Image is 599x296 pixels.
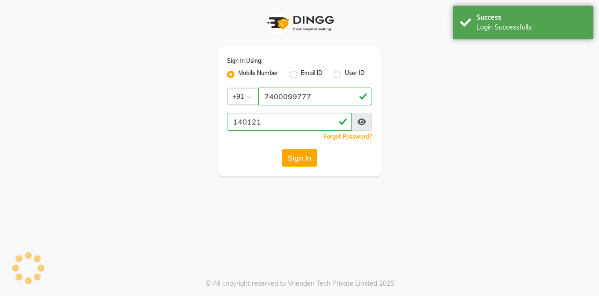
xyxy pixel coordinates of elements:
[258,88,372,105] input: Username
[323,133,372,140] a: Forgot Password?
[262,9,337,37] img: logo1.svg
[227,113,352,131] input: Username
[227,57,263,65] label: Sign In Using:
[238,69,278,80] label: Mobile Number
[345,69,365,80] label: User ID
[476,22,586,32] div: Login Successfully.
[282,149,317,167] button: Sign In
[301,69,322,80] label: Email ID
[476,13,586,22] div: Success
